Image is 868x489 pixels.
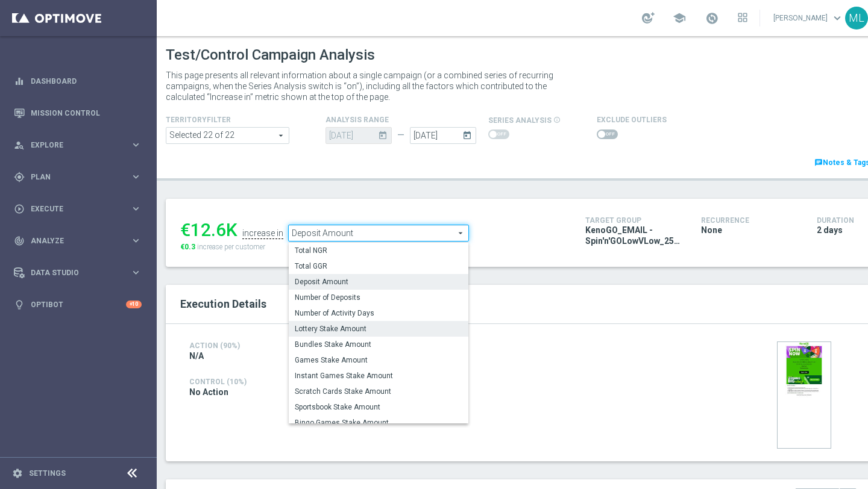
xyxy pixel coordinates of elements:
[31,97,142,129] a: Mission Control
[13,268,142,278] button: Data Studio keyboard_arrow_right
[777,341,831,449] img: 37773.jpeg
[13,300,142,310] button: lightbulb Optibot +10
[189,387,228,397] span: No Action
[180,219,237,241] div: €12.6K
[295,371,462,381] span: Instant Games Stake Amount
[295,246,462,255] span: Total NGR
[462,127,476,140] i: today
[197,243,265,251] span: increase per customer
[130,235,142,246] i: keyboard_arrow_right
[701,216,799,225] h4: Recurrence
[817,225,843,235] span: 2 days
[831,11,844,25] span: keyboard_arrow_down
[597,116,667,124] h4: Exclude Outliers
[13,108,142,118] button: Mission Control
[130,267,142,278] i: keyboard_arrow_right
[295,340,462,349] span: Bundles Stake Amount
[295,308,462,318] span: Number of Activity Days
[295,261,462,271] span: Total GGR
[673,11,686,25] span: school
[14,235,25,246] i: track_changes
[814,158,823,167] i: chat
[14,140,130,151] div: Explore
[817,216,857,225] h4: Duration
[126,301,142,308] div: +10
[295,418,462,428] span: Bingo Games Stake Amount
[553,116,561,123] i: info_outline
[14,204,25,214] i: play_circle_outline
[14,172,130,182] div: Plan
[13,204,142,214] button: play_circle_outline Execute keyboard_arrow_right
[31,288,126,320] a: Optibot
[166,70,570,102] p: This page presents all relevant information about a single campaign (or a combined series of recu...
[189,341,284,350] h4: Action (90%)
[180,297,266,310] span: Execution Details
[189,378,622,386] h4: Control (10%)
[31,269,130,276] span: Data Studio
[14,267,130,278] div: Data Studio
[189,350,204,361] span: N/A
[166,46,375,64] h1: Test/Control Campaign Analysis
[295,324,462,334] span: Lottery Stake Amount
[166,128,289,143] span: Africa asia at br ca and 17 more
[180,243,195,251] span: €0.3
[14,65,142,97] div: Dashboard
[166,116,268,124] h4: TerritoryFilter
[31,65,142,97] a: Dashboard
[14,299,25,310] i: lightbulb
[130,139,142,151] i: keyboard_arrow_right
[31,237,130,244] span: Analyze
[295,387,462,396] span: Scratch Cards Stake Amount
[130,203,142,214] i: keyboard_arrow_right
[14,288,142,320] div: Optibot
[325,116,488,124] h4: analysis range
[31,142,130,149] span: Explore
[242,228,283,239] div: increase in
[295,402,462,412] span: Sportsbook Stake Amount
[392,130,410,140] div: —
[31,173,130,181] span: Plan
[13,172,142,182] button: gps_fixed Plan keyboard_arrow_right
[772,9,845,27] a: [PERSON_NAME]keyboard_arrow_down
[14,172,25,182] i: gps_fixed
[585,216,683,225] h4: Target Group
[410,127,476,144] input: Select Date
[488,116,552,125] span: series analysis
[295,293,462,302] span: Number of Deposits
[378,127,392,140] i: today
[14,204,130,214] div: Execute
[701,225,722,235] span: None
[13,76,142,86] button: equalizer Dashboard
[13,140,142,150] button: person_search Explore keyboard_arrow_right
[295,355,462,365] span: Games Stake Amount
[14,97,142,129] div: Mission Control
[14,140,25,151] i: person_search
[130,171,142,182] i: keyboard_arrow_right
[29,470,66,477] a: Settings
[295,277,462,287] span: Deposit Amount
[585,225,683,246] span: KenoGO_EMAIL - Spin'n'GOLowVLow_251010
[12,468,23,479] i: settings
[14,76,25,87] i: equalizer
[13,236,142,246] button: track_changes Analyze keyboard_arrow_right
[14,235,130,246] div: Analyze
[31,205,130,213] span: Execute
[845,7,868,30] div: ML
